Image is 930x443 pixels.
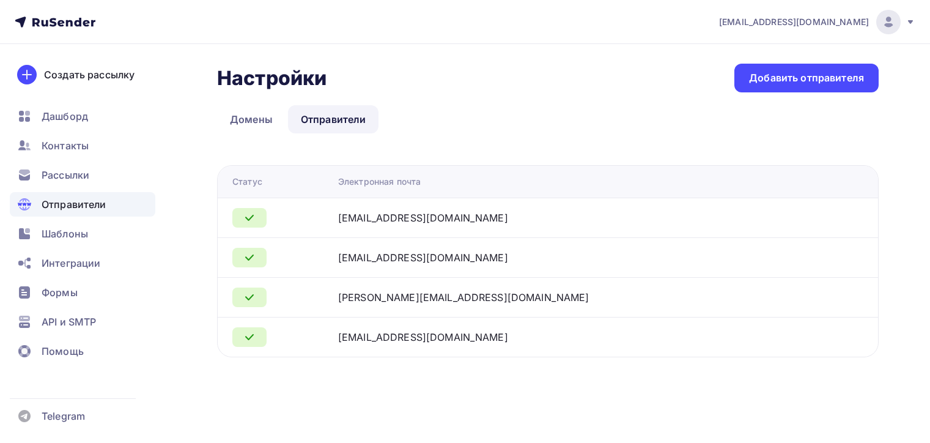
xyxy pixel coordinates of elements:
div: Электронная почта [338,176,421,188]
span: [EMAIL_ADDRESS][DOMAIN_NAME] [719,16,869,28]
span: Шаблоны [42,226,88,241]
span: Дашборд [42,109,88,124]
span: API и SMTP [42,315,96,329]
span: Контакты [42,138,89,153]
a: Шаблоны [10,221,155,246]
div: Добавить отправителя [749,71,864,85]
span: Интеграции [42,256,100,270]
h2: Настройки [217,66,327,91]
a: Рассылки [10,163,155,187]
a: Дашборд [10,104,155,128]
div: Статус [232,176,262,188]
span: Telegram [42,409,85,423]
div: [EMAIL_ADDRESS][DOMAIN_NAME] [338,210,508,225]
div: [EMAIL_ADDRESS][DOMAIN_NAME] [338,250,508,265]
span: Формы [42,285,78,300]
a: Контакты [10,133,155,158]
div: [EMAIL_ADDRESS][DOMAIN_NAME] [338,330,508,344]
span: Рассылки [42,168,89,182]
a: [EMAIL_ADDRESS][DOMAIN_NAME] [719,10,915,34]
span: Отправители [42,197,106,212]
span: Помощь [42,344,84,359]
a: Отправители [288,105,379,133]
a: Домены [217,105,286,133]
a: Отправители [10,192,155,217]
div: Создать рассылку [44,67,135,82]
a: Формы [10,280,155,305]
div: [PERSON_NAME][EMAIL_ADDRESS][DOMAIN_NAME] [338,290,589,305]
